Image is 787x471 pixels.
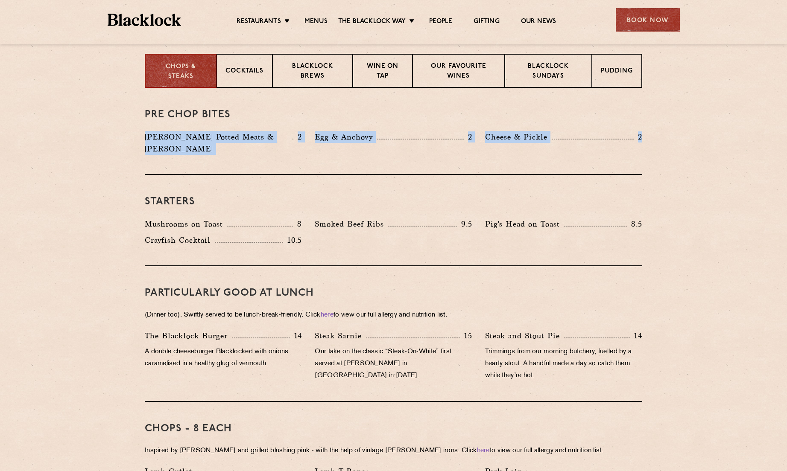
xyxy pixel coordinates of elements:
p: Blacklock Brews [281,62,344,82]
p: Pig's Head on Toast [485,218,564,230]
p: Pudding [601,67,633,77]
p: 8.5 [627,218,642,230]
p: Mushrooms on Toast [145,218,227,230]
p: Cocktails [225,67,263,77]
a: Gifting [474,17,499,27]
p: 8 [293,218,302,230]
p: The Blacklock Burger [145,330,232,342]
p: 10.5 [283,235,302,246]
p: Our take on the classic “Steak-On-White” first served at [PERSON_NAME] in [GEOGRAPHIC_DATA] in [D... [315,346,472,382]
p: Wine on Tap [362,62,404,82]
p: Crayfish Cocktail [145,234,215,246]
p: 2 [293,131,302,142]
p: 15 [460,330,472,341]
p: Steak and Stout Pie [485,330,564,342]
p: 2 [634,131,642,142]
p: Cheese & Pickle [485,131,552,143]
p: Steak Sarnie [315,330,366,342]
img: BL_Textured_Logo-footer-cropped.svg [108,14,181,26]
a: Menus [304,17,328,27]
a: Restaurants [237,17,281,27]
a: here [321,312,334,318]
h3: Pre Chop Bites [145,109,642,120]
p: Blacklock Sundays [514,62,583,82]
p: Inspired by [PERSON_NAME] and grilled blushing pink - with the help of vintage [PERSON_NAME] iron... [145,445,642,457]
a: Our News [521,17,556,27]
a: The Blacklock Way [338,17,406,27]
p: 2 [464,131,472,142]
h3: PARTICULARLY GOOD AT LUNCH [145,288,642,299]
p: (Dinner too). Swiftly served to be lunch-break-friendly. Click to view our full allergy and nutri... [145,309,642,321]
p: Smoked Beef Ribs [315,218,388,230]
p: Chops & Steaks [154,62,208,81]
h3: Chops - 8 each [145,423,642,434]
p: Trimmings from our morning butchery, fuelled by a hearty stout. A handful made a day so catch the... [485,346,642,382]
p: A double cheeseburger Blacklocked with onions caramelised in a healthy glug of vermouth. [145,346,302,370]
a: here [477,448,490,454]
p: 14 [290,330,302,341]
p: Egg & Anchovy [315,131,377,143]
p: 14 [630,330,642,341]
a: People [429,17,452,27]
p: Our favourite wines [421,62,495,82]
p: [PERSON_NAME] Potted Meats & [PERSON_NAME] [145,131,293,155]
h3: Starters [145,196,642,207]
p: 9.5 [457,218,472,230]
div: Book Now [616,8,680,32]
